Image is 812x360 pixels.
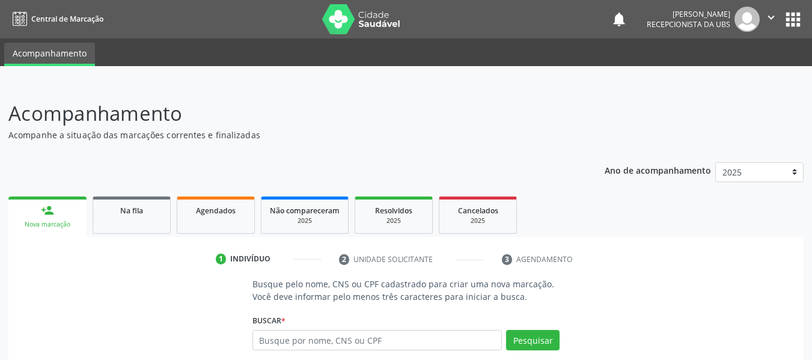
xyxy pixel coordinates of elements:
[8,9,103,29] a: Central de Marcação
[647,9,730,19] div: [PERSON_NAME]
[8,99,565,129] p: Acompanhamento
[605,162,711,177] p: Ano de acompanhamento
[252,330,502,350] input: Busque por nome, CNS ou CPF
[252,278,560,303] p: Busque pelo nome, CNS ou CPF cadastrado para criar uma nova marcação. Você deve informar pelo men...
[196,206,236,216] span: Agendados
[270,206,340,216] span: Não compareceram
[647,19,730,29] span: Recepcionista da UBS
[364,216,424,225] div: 2025
[611,11,627,28] button: notifications
[41,204,54,217] div: person_add
[252,311,285,330] label: Buscar
[31,14,103,24] span: Central de Marcação
[783,9,804,30] button: apps
[270,216,340,225] div: 2025
[760,7,783,32] button: 
[375,206,412,216] span: Resolvidos
[120,206,143,216] span: Na fila
[506,330,560,350] button: Pesquisar
[734,7,760,32] img: img
[17,220,78,229] div: Nova marcação
[4,43,95,66] a: Acompanhamento
[448,216,508,225] div: 2025
[458,206,498,216] span: Cancelados
[230,254,270,264] div: Indivíduo
[8,129,565,141] p: Acompanhe a situação das marcações correntes e finalizadas
[765,11,778,24] i: 
[216,254,227,264] div: 1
